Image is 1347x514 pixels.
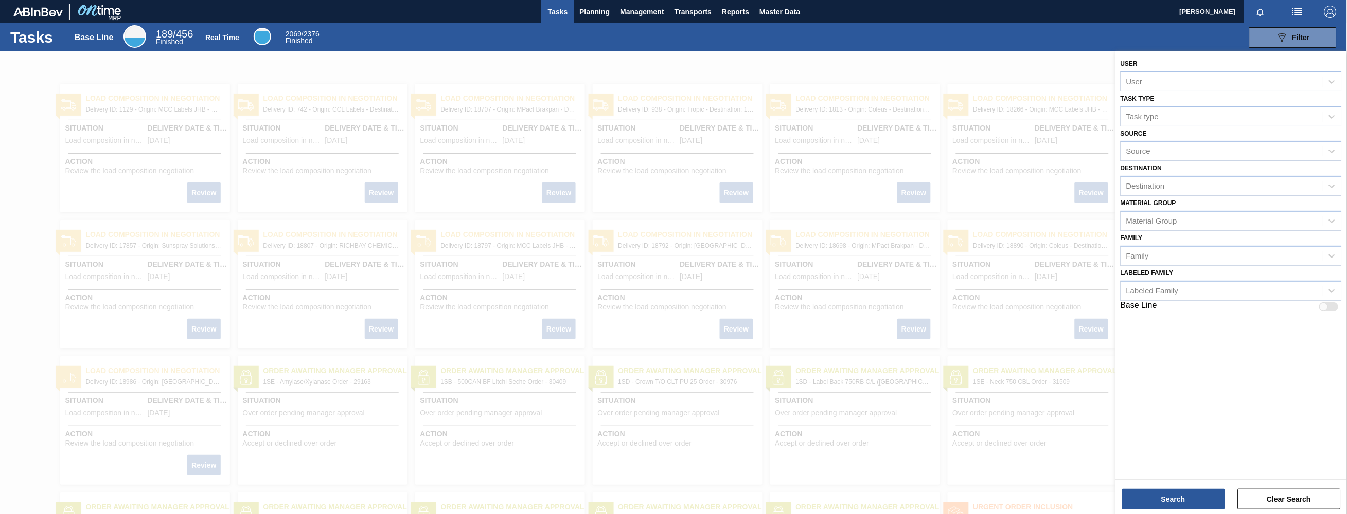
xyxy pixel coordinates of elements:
div: Real Time [205,33,239,42]
div: Real Time [254,28,271,45]
div: Destination [1126,182,1165,191]
span: 189 [156,28,173,40]
span: Transports [675,6,712,18]
div: Real Time [286,31,320,44]
img: Logout [1324,6,1337,18]
div: Material Group [1126,216,1177,225]
div: Family [1126,251,1149,260]
button: Filter [1249,27,1337,48]
label: Base Line [1121,301,1157,313]
span: Reports [722,6,749,18]
label: Material Group [1121,199,1176,207]
div: Source [1126,147,1151,156]
label: Family [1121,234,1143,242]
span: Finished [156,38,183,46]
span: 2069 [286,30,302,38]
span: Filter [1292,33,1310,42]
label: Labeled Family [1121,269,1174,277]
div: Base Line [123,25,146,48]
label: User [1121,60,1138,67]
div: Base Line [75,33,114,42]
span: Management [620,6,664,18]
h1: Tasks [10,31,61,43]
label: Task type [1121,95,1155,102]
span: Tasks [546,6,569,18]
div: Task type [1126,112,1159,121]
label: Source [1121,130,1147,137]
img: TNhmsLtSVTkK8tSr43FrP2fwEKptu5GPRR3wAAAABJRU5ErkJggg== [13,7,63,16]
label: Destination [1121,164,1162,172]
div: User [1126,77,1143,86]
span: / 2376 [286,30,320,38]
span: Finished [286,36,313,45]
span: Master Data [759,6,800,18]
button: Notifications [1244,5,1277,19]
div: Labeled Family [1126,286,1179,295]
img: userActions [1291,6,1304,18]
span: Planning [579,6,610,18]
span: / 456 [156,28,193,40]
div: Base Line [156,30,193,45]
